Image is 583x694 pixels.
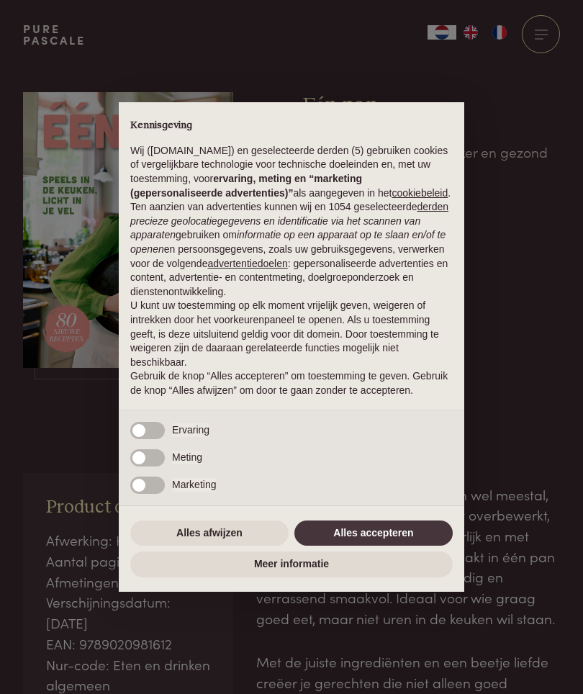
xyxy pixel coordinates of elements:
button: Alles afwijzen [130,520,289,546]
button: Meer informatie [130,551,453,577]
p: Ten aanzien van advertenties kunnen wij en 1054 geselecteerde gebruiken om en persoonsgegevens, z... [130,200,453,299]
h2: Kennisgeving [130,120,453,132]
strong: ervaring, meting en “marketing (gepersonaliseerde advertenties)” [130,173,362,199]
button: derden [417,200,449,215]
span: Ervaring [172,423,209,438]
span: Marketing [172,478,216,492]
p: Gebruik de knop “Alles accepteren” om toestemming te geven. Gebruik de knop “Alles afwijzen” om d... [130,369,453,397]
a: cookiebeleid [392,187,448,199]
button: Alles accepteren [294,520,453,546]
button: advertentiedoelen [207,257,287,271]
span: Meting [172,451,202,465]
p: Wij ([DOMAIN_NAME]) en geselecteerde derden (5) gebruiken cookies of vergelijkbare technologie vo... [130,144,453,200]
em: precieze geolocatiegegevens en identificatie via het scannen van apparaten [130,215,420,241]
p: U kunt uw toestemming op elk moment vrijelijk geven, weigeren of intrekken door het voorkeurenpan... [130,299,453,369]
em: informatie op een apparaat op te slaan en/of te openen [130,229,446,255]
